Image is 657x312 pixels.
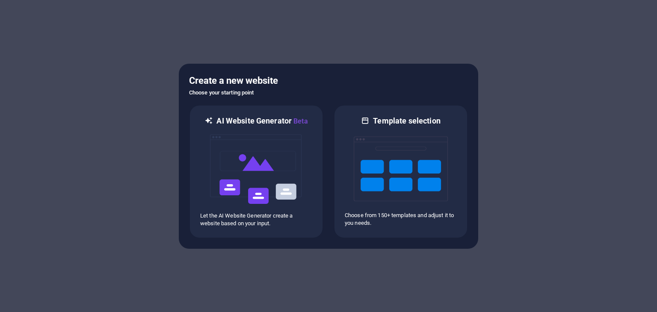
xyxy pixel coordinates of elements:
[292,117,308,125] span: Beta
[200,212,312,227] p: Let the AI Website Generator create a website based on your input.
[345,212,457,227] p: Choose from 150+ templates and adjust it to you needs.
[189,74,468,88] h5: Create a new website
[189,105,323,238] div: AI Website GeneratorBetaaiLet the AI Website Generator create a website based on your input.
[216,116,308,127] h6: AI Website Generator
[373,116,440,126] h6: Template selection
[334,105,468,238] div: Template selectionChoose from 150+ templates and adjust it to you needs.
[209,127,303,212] img: ai
[189,88,468,98] h6: Choose your starting point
